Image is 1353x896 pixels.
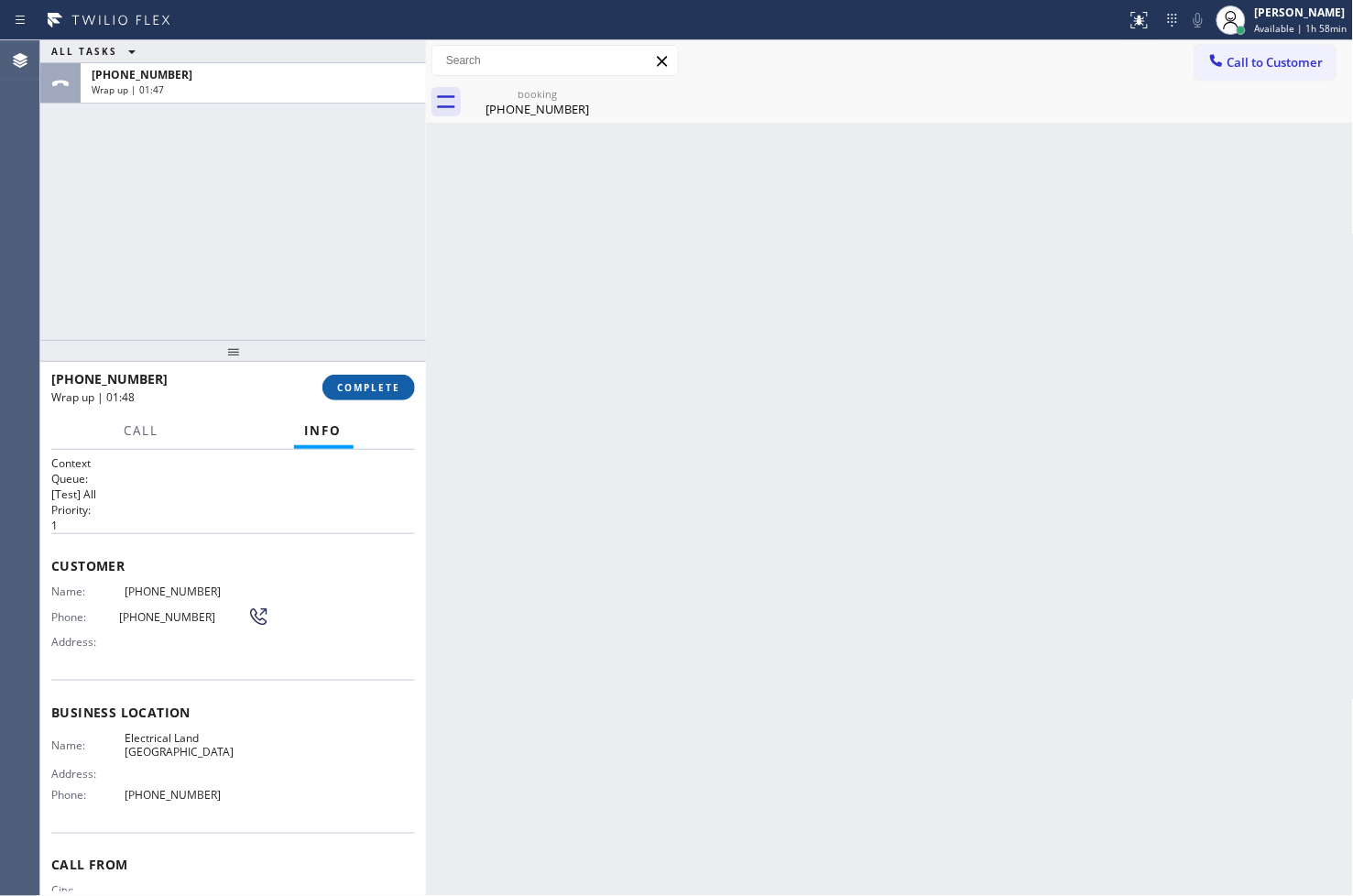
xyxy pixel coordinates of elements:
[51,557,415,574] span: Customer
[51,502,415,518] h2: Priority:
[51,486,415,502] p: [Test] All
[468,82,606,123] div: (650) 507-6273
[322,375,415,400] button: COMPLETE
[51,610,120,624] span: Phone:
[51,370,168,388] span: [PHONE_NUMBER]
[92,83,164,96] span: Wrap up | 01:47
[92,67,192,82] span: [PHONE_NUMBER]
[51,788,125,802] span: Phone:
[125,788,262,802] span: [PHONE_NUMBER]
[1185,7,1211,33] button: Mute
[125,731,262,759] span: Electrical Land [GEOGRAPHIC_DATA]
[51,738,125,752] span: Name:
[51,704,415,721] span: Business location
[114,413,170,449] button: Call
[51,389,135,405] span: Wrap up | 01:48
[51,585,125,598] span: Name:
[468,87,606,101] div: booking
[1228,54,1324,71] span: Call to Customer
[1195,45,1336,80] button: Call to Customer
[337,381,400,394] span: COMPLETE
[51,518,415,533] p: 1
[468,101,606,117] div: [PHONE_NUMBER]
[51,45,117,58] span: ALL TASKS
[1255,22,1348,35] span: Available | 1h 58min
[120,610,248,624] span: [PHONE_NUMBER]
[305,422,343,439] span: Info
[1255,5,1348,20] div: [PERSON_NAME]
[294,413,354,449] button: Info
[51,857,415,874] span: Call From
[432,46,678,75] input: Search
[125,585,262,598] span: [PHONE_NUMBER]
[51,635,125,649] span: Address:
[40,40,154,62] button: ALL TASKS
[51,471,415,486] h2: Queue:
[125,422,159,439] span: Call
[51,767,125,781] span: Address:
[51,455,415,471] h1: Context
